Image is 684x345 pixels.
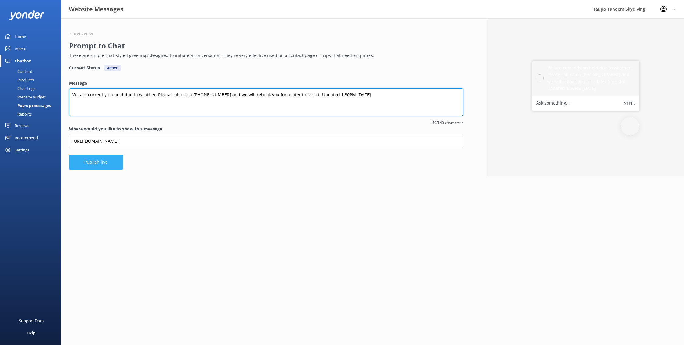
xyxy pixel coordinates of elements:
h5: We are currently on hold due to weather. Please call us on [PHONE_NUMBER] and we will rebook you ... [547,65,635,92]
a: Chat Logs [4,84,61,93]
button: Publish live [69,155,123,170]
textarea: We are currently on hold due to weather. Please call us on [PHONE_NUMBER] and we will rebook you ... [69,88,463,116]
div: Settings [15,144,29,156]
div: Inbox [15,43,25,55]
a: Pop-up messages [4,101,61,110]
a: Products [4,76,61,84]
div: Reports [4,110,32,118]
div: Products [4,76,34,84]
a: Website Widget [4,93,61,101]
img: yonder-white-logo.png [9,10,44,20]
h4: Current Status [69,65,100,71]
label: Message [69,80,463,87]
p: These are simple chat-styled greetings designed to initiate a conversation. They're very effectiv... [69,52,460,59]
button: Overview [69,32,93,36]
div: Pop-up messages [4,101,51,110]
div: Help [27,327,35,339]
div: Chat Logs [4,84,35,93]
button: Send [624,99,635,107]
div: Chatbot [15,55,31,67]
h2: Prompt to Chat [69,40,460,52]
a: Reports [4,110,61,118]
h3: Website Messages [69,4,123,14]
h6: Overview [74,32,93,36]
input: https://www.example.com/page [69,134,463,148]
div: Website Widget [4,93,46,101]
label: Ask something... [536,99,570,107]
label: Where would you like to show this message [69,126,463,132]
div: Home [15,30,26,43]
div: Active [104,65,121,71]
div: Content [4,67,32,76]
div: Support Docs [19,315,44,327]
div: Recommend [15,132,38,144]
div: Reviews [15,119,29,132]
span: 140/140 characters [69,120,463,126]
a: Content [4,67,61,76]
